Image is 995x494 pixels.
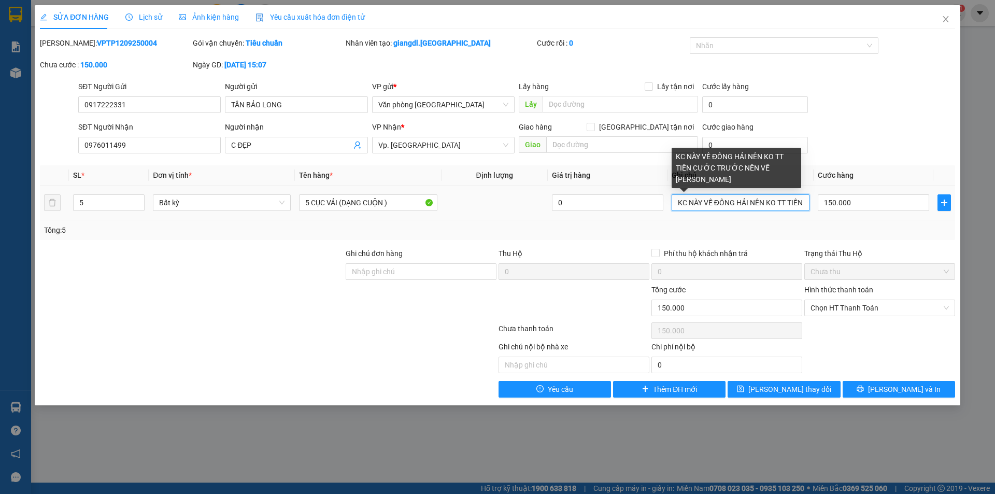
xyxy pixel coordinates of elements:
div: Trạng thái Thu Hộ [804,248,955,259]
b: [DATE] 15:07 [224,61,266,69]
span: Giao [519,136,546,153]
div: Ghi chú nội bộ nhà xe [499,341,649,357]
div: Chưa cước : [40,59,191,70]
span: Lấy tận nơi [653,81,698,92]
b: Tiêu chuẩn [246,39,282,47]
span: [GEOGRAPHIC_DATA] tận nơi [595,121,698,133]
div: Ngày GD: [193,59,344,70]
span: Ảnh kiện hàng [179,13,239,21]
div: [PERSON_NAME]: [40,37,191,49]
span: Bất kỳ [159,195,285,210]
div: Chưa thanh toán [497,323,650,341]
div: Người nhận [225,121,367,133]
input: Nhập ghi chú [499,357,649,373]
span: Chưa thu [811,264,949,279]
b: An Anh Limousine [13,67,57,116]
span: Tổng cước [651,286,686,294]
button: delete [44,194,61,211]
span: [PERSON_NAME] thay đổi [748,384,831,395]
button: plusThêm ĐH mới [613,381,726,398]
label: Cước giao hàng [702,123,754,131]
div: SĐT Người Gửi [78,81,221,92]
div: VP gửi [372,81,515,92]
span: save [737,385,744,393]
span: Đơn vị tính [153,171,192,179]
span: SL [73,171,81,179]
label: Hình thức thanh toán [804,286,873,294]
div: KC NÀY VỀ ĐÔNG HẢI NÊN KO TT TIỀN CƯỚC TRƯỚC NÊN VỀ [PERSON_NAME] [672,148,801,188]
div: Chi phí nội bộ [651,341,802,357]
button: plus [937,194,951,211]
span: Giao hàng [519,123,552,131]
span: picture [179,13,186,21]
span: [PERSON_NAME] và In [868,384,941,395]
label: Ghi chú đơn hàng [346,249,403,258]
input: VD: Bàn, Ghế [299,194,437,211]
button: printer[PERSON_NAME] và In [843,381,955,398]
button: exclamation-circleYêu cầu [499,381,611,398]
div: Nhân viên tạo: [346,37,535,49]
th: Ghi chú [667,165,814,186]
input: Ghi chú đơn hàng [346,263,496,280]
span: Thêm ĐH mới [653,384,697,395]
b: giangdl.[GEOGRAPHIC_DATA] [393,39,491,47]
span: Chọn HT Thanh Toán [811,300,949,316]
span: Yêu cầu [548,384,573,395]
label: Cước lấy hàng [702,82,749,91]
div: Người gửi [225,81,367,92]
span: Tên hàng [299,171,333,179]
button: Close [931,5,960,34]
div: Gói vận chuyển: [193,37,344,49]
span: Giá trị hàng [552,171,590,179]
span: edit [40,13,47,21]
span: close [942,15,950,23]
span: plus [642,385,649,393]
span: VP Nhận [372,123,401,131]
div: Tổng: 5 [44,224,384,236]
span: Vp. Phan Rang [378,137,508,153]
span: Văn phòng Tân Phú [378,97,508,112]
div: SĐT Người Nhận [78,121,221,133]
span: Yêu cầu xuất hóa đơn điện tử [255,13,365,21]
div: Cước rồi : [537,37,688,49]
input: Dọc đường [543,96,698,112]
button: save[PERSON_NAME] thay đổi [728,381,840,398]
span: user-add [353,141,362,149]
span: Cước hàng [818,171,854,179]
input: Dọc đường [546,136,698,153]
span: plus [938,199,950,207]
span: clock-circle [125,13,133,21]
span: printer [857,385,864,393]
b: 0 [569,39,573,47]
span: Phí thu hộ khách nhận trả [660,248,752,259]
span: Lấy [519,96,543,112]
span: Định lượng [476,171,513,179]
span: Lấy hàng [519,82,549,91]
b: 150.000 [80,61,107,69]
span: Thu Hộ [499,249,522,258]
b: VPTP1209250004 [97,39,157,47]
input: Ghi Chú [672,194,809,211]
input: Cước giao hàng [702,137,808,153]
span: exclamation-circle [536,385,544,393]
input: Cước lấy hàng [702,96,808,113]
img: icon [255,13,264,22]
span: SỬA ĐƠN HÀNG [40,13,109,21]
span: Lịch sử [125,13,162,21]
b: Biên nhận gởi hàng hóa [67,15,99,100]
